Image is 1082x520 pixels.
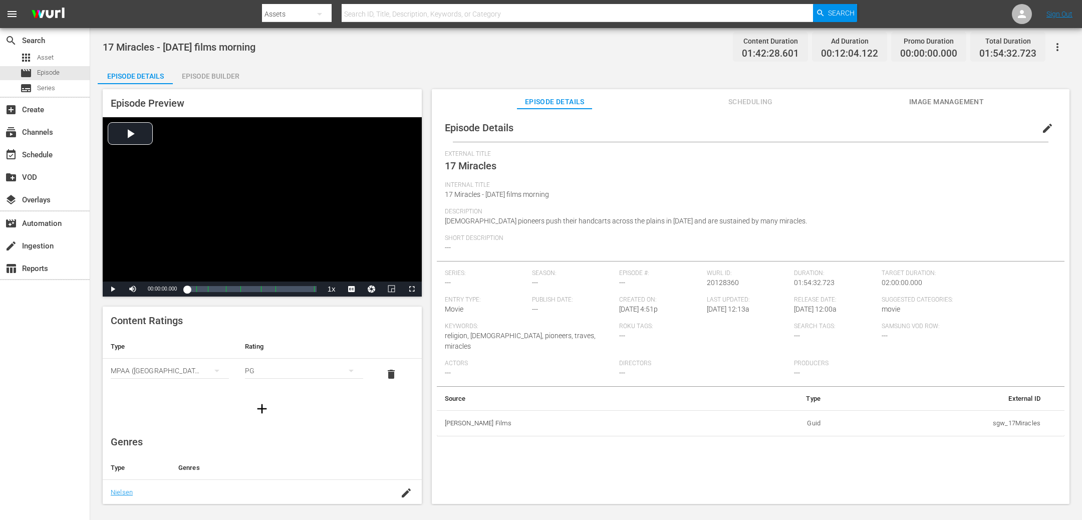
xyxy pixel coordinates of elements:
[445,208,1051,216] span: Description
[742,48,799,60] span: 01:42:28.601
[37,68,60,78] span: Episode
[619,270,701,278] span: Episode #:
[5,104,17,116] span: Create
[445,160,496,172] span: 17 Miracles
[103,41,255,53] span: 17 Miracles - [DATE] films morning
[111,97,184,109] span: Episode Preview
[20,67,32,79] span: Episode
[445,323,615,331] span: Keywords:
[237,335,371,359] th: Rating
[445,217,807,225] span: [DEMOGRAPHIC_DATA] pioneers push their handcarts across the plains in [DATE] and are sustained by...
[445,332,596,350] span: religion, [DEMOGRAPHIC_DATA], pioneers, traves, miracles
[5,171,17,183] span: VOD
[385,368,397,380] span: delete
[724,387,829,411] th: Type
[1041,122,1053,134] span: edit
[900,34,957,48] div: Promo Duration
[1046,10,1072,18] a: Sign Out
[382,282,402,297] button: Picture-in-Picture
[445,243,451,251] span: ---
[148,286,177,292] span: 00:00:00.000
[900,48,957,60] span: 00:00:00.000
[909,96,984,108] span: Image Management
[445,122,513,134] span: Episode Details
[103,456,170,480] th: Type
[707,296,789,304] span: Last Updated:
[170,456,388,480] th: Genres
[111,357,229,385] div: MPAA ([GEOGRAPHIC_DATA])
[379,362,403,386] button: delete
[794,305,837,313] span: [DATE] 12:00a
[103,117,422,297] div: Video Player
[794,270,876,278] span: Duration:
[619,305,658,313] span: [DATE] 4:51p
[445,296,527,304] span: Entry Type:
[707,279,739,287] span: 20128360
[5,126,17,138] span: Channels
[979,34,1036,48] div: Total Duration
[445,360,615,368] span: Actors
[24,3,72,26] img: ans4CAIJ8jUAAAAAAAAAAAAAAAAAAAAAAAAgQb4GAAAAAAAAAAAAAAAAAAAAAAAAJMjXAAAAAAAAAAAAAAAAAAAAAAAAgAT5G...
[6,8,18,20] span: menu
[532,270,614,278] span: Season:
[794,332,800,340] span: ---
[37,53,54,63] span: Asset
[821,48,878,60] span: 00:12:04.122
[882,305,900,313] span: movie
[98,64,173,84] button: Episode Details
[532,279,538,287] span: ---
[187,286,316,292] div: Progress Bar
[445,150,1051,158] span: External Title
[828,4,855,22] span: Search
[707,270,789,278] span: Wurl ID:
[517,96,592,108] span: Episode Details
[794,323,876,331] span: Search Tags:
[123,282,143,297] button: Mute
[437,410,724,436] th: [PERSON_NAME] Films
[445,190,549,198] span: 17 Miracles - [DATE] films morning
[103,282,123,297] button: Play
[111,436,143,448] span: Genres
[445,369,451,377] span: ---
[532,296,614,304] span: Publish Date:
[882,296,1051,304] span: Suggested Categories:
[619,296,701,304] span: Created On:
[724,410,829,436] td: Guid
[5,149,17,161] span: Schedule
[821,34,878,48] div: Ad Duration
[20,82,32,94] span: Series
[103,335,422,390] table: simple table
[713,96,788,108] span: Scheduling
[882,270,1051,278] span: Target Duration:
[173,64,248,88] div: Episode Builder
[111,488,133,496] a: Nielsen
[98,64,173,88] div: Episode Details
[619,332,625,340] span: ---
[882,323,964,331] span: Samsung VOD Row:
[437,387,1064,437] table: simple table
[619,323,789,331] span: Roku Tags:
[742,34,799,48] div: Content Duration
[5,217,17,229] span: Automation
[445,181,1051,189] span: Internal Title
[619,360,789,368] span: Directors
[5,240,17,252] span: Ingestion
[5,35,17,47] span: Search
[979,48,1036,60] span: 01:54:32.723
[1035,116,1059,140] button: edit
[445,234,1051,242] span: Short Description
[322,282,342,297] button: Playback Rate
[794,279,835,287] span: 01:54:32.723
[813,4,857,22] button: Search
[882,279,922,287] span: 02:00:00.000
[707,305,749,313] span: [DATE] 12:13a
[20,52,32,64] span: Asset
[794,296,876,304] span: Release Date:
[532,305,538,313] span: ---
[829,410,1048,436] td: sgw_17Miracles
[882,332,888,340] span: ---
[619,279,625,287] span: ---
[5,263,17,275] span: Reports
[5,194,17,206] span: Overlays
[173,64,248,84] button: Episode Builder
